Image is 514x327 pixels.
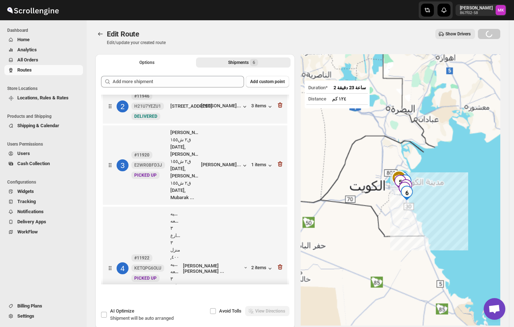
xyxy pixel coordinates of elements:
[17,123,59,128] span: Shipping & Calendar
[170,210,180,326] div: الصباحيه قطعه ٣ شارع ٣ منزل ٤٠٠, الصباحيه قطعه ٣ شارع ٣ منزل ٤٠٠, [GEOGRAPHIC_DATA], Kuw...
[117,100,128,112] div: 2
[308,85,328,90] span: Duration*
[308,96,326,102] span: Distance
[251,103,274,110] button: 3 items
[498,8,504,13] text: MK
[17,67,32,73] span: Routes
[113,76,244,87] input: Add more shipment
[4,149,83,159] button: Users
[134,162,162,168] span: E2WR0BFD3J
[7,113,83,119] span: Products and Shipping
[110,315,174,321] span: Shipment will be auto arranged
[134,173,157,178] span: PICKED UP
[4,227,83,237] button: WorkFlow
[196,57,291,68] button: Selected Shipments
[95,29,105,39] button: Routes
[17,209,44,214] span: Notifications
[395,172,410,186] div: 1
[103,89,287,124] div: 2#11946 H21U7YEZU1NewDELIVERED[STREET_ADDRESS][PERSON_NAME]...3 items
[219,308,241,314] span: Avoid Tolls
[7,179,83,185] span: Configurations
[134,152,149,158] b: #11920
[435,29,475,39] button: Show Drivers
[183,263,248,274] button: [PERSON_NAME] [PERSON_NAME] ...
[201,162,248,169] button: [PERSON_NAME]...
[6,1,60,19] img: ScrollEngine
[460,11,493,15] p: 867f02-58
[134,114,157,119] span: DELIVERED
[460,5,493,11] p: [PERSON_NAME]
[7,86,83,91] span: Store Locations
[17,57,38,63] span: All Orders
[170,103,198,110] div: [STREET_ADDRESS]
[334,85,366,90] span: 2 ساعة 23 دقيقة
[456,4,506,16] button: User menu
[17,47,37,52] span: Analytics
[4,65,83,75] button: Routes
[400,186,414,200] div: 6
[228,59,258,66] div: Shipments
[253,60,255,65] span: 6
[17,303,42,309] span: Billing Plans
[246,76,289,87] button: Add custom point
[17,161,50,166] span: Cash Collection
[117,159,128,171] div: 3
[134,103,161,109] span: H21U7YEZU1
[4,121,83,131] button: Shipping & Calendar
[17,189,34,194] span: Widgets
[496,5,506,15] span: Mostafa Khalifa
[103,125,287,205] div: 3#11920 E2WR0BFD3JNewPICKED UP[PERSON_NAME]ه ق٢ ش١٥٥ [DATE], [PERSON_NAME]ه ق٢ ش١٥٥ [DATE], [PERS...
[17,151,30,156] span: Users
[117,262,128,274] div: 4
[4,93,83,103] button: Locations, Rules & Rates
[95,70,295,287] div: Selected Shipments
[17,219,46,224] span: Delivery Apps
[183,263,243,274] div: [PERSON_NAME] [PERSON_NAME] ...
[7,141,83,147] span: Users Permissions
[134,265,161,271] span: KETQPG6OLU
[398,175,413,189] div: 2
[251,265,274,272] button: 2 items
[4,45,83,55] button: Analytics
[445,31,471,37] span: Show Drivers
[4,159,83,169] button: Cash Collection
[110,308,134,314] span: AI Optimize
[4,35,83,45] button: Home
[17,229,38,235] span: WorkFlow
[134,255,149,261] b: #11922
[17,95,69,100] span: Locations, Rules & Rates
[134,276,157,281] span: PICKED UP
[4,301,83,311] button: Billing Plans
[4,207,83,217] button: Notifications
[134,94,149,99] b: #11946
[250,79,285,85] span: Add custom point
[17,37,30,42] span: Home
[399,179,413,194] div: 3
[100,57,195,68] button: All Route Options
[7,27,83,33] span: Dashboard
[4,55,83,65] button: All Orders
[4,217,83,227] button: Delivery Apps
[17,313,34,319] span: Settings
[201,103,248,110] button: [PERSON_NAME]...
[393,175,408,189] div: 5
[397,182,412,196] div: 4
[4,197,83,207] button: Tracking
[17,199,36,204] span: Tracking
[107,30,139,38] span: Edit Route
[201,103,241,108] div: [PERSON_NAME]...
[139,60,154,65] span: Options
[170,129,198,201] div: [PERSON_NAME]ه ق٢ ش١٥٥ [DATE], [PERSON_NAME]ه ق٢ ش١٥٥ [DATE], [PERSON_NAME]ه ق٢ ش١٥٥ [DATE], Muba...
[4,311,83,321] button: Settings
[251,162,274,169] button: 1 items
[484,298,505,320] div: دردشة مفتوحة
[201,162,241,167] div: [PERSON_NAME]...
[332,96,346,102] span: ١٢٤ كم
[107,40,166,46] p: Edit/update your created route
[4,186,83,197] button: Widgets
